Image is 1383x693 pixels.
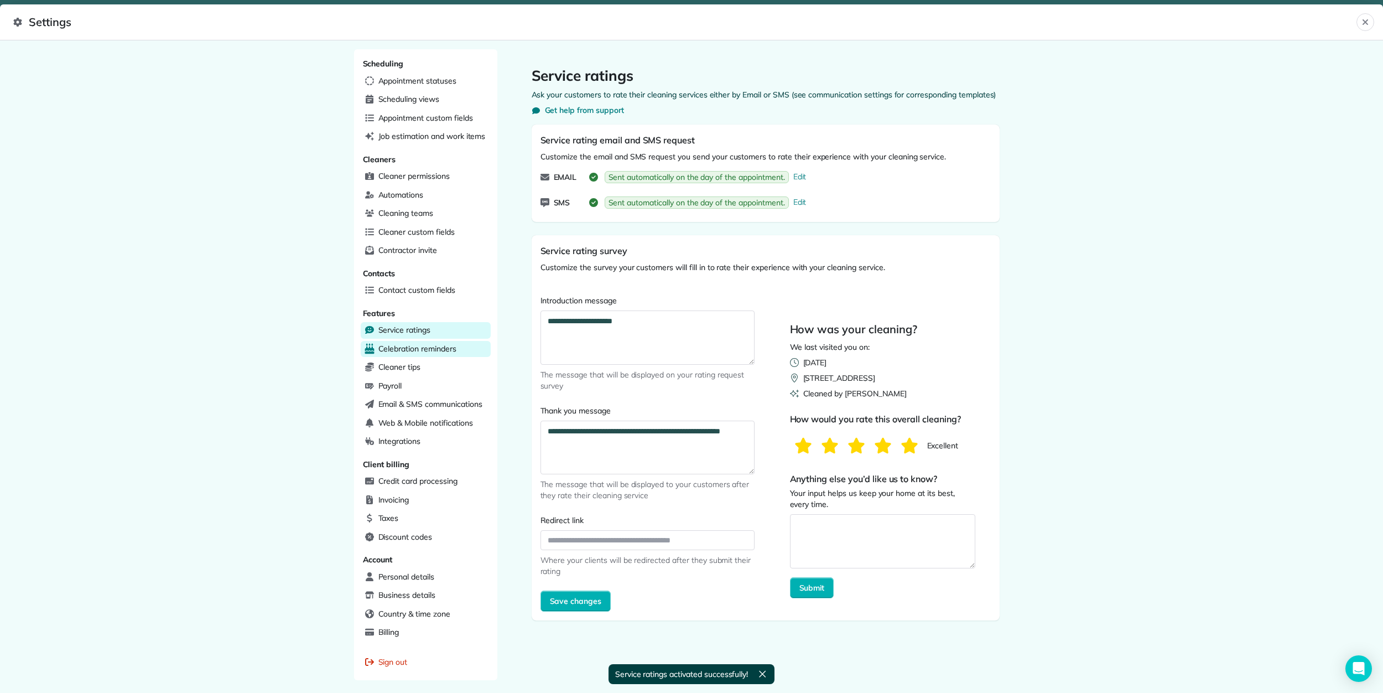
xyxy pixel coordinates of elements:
button: Get help from support [532,105,624,116]
a: Cleaning teams [361,205,491,222]
h2: Service rating email and SMS request [540,133,695,147]
span: Excellent [927,440,959,451]
a: Service ratings [361,322,491,339]
a: Cleaner tips [361,359,491,376]
label: Introduction message [540,295,755,306]
label: How would you rate this overall cleaning? [790,412,978,426]
a: Cleaner permissions [361,168,491,185]
span: Business details [378,589,435,601]
a: Billing [361,624,491,641]
a: Cleaner custom fields [361,224,491,241]
span: Email [554,172,577,183]
a: Email & SMS communications [361,396,491,413]
span: SMS [554,197,570,208]
span: Cleaners [363,154,396,164]
span: Web & Mobile notifications [378,417,473,428]
a: Contact custom fields [361,282,491,299]
a: Sign out [361,654,491,671]
span: Contractor invite [378,245,437,256]
span: Contact custom fields [378,285,455,296]
p: Anything else you’d like us to know? [790,472,975,485]
a: Integrations [361,433,491,450]
span: Get help from support [545,105,624,116]
span: Service ratings activated successfully! [615,669,748,680]
span: Scheduling views [378,94,439,105]
span: Personal details [378,571,434,582]
span: Cleaner custom fields [378,226,455,237]
p: [STREET_ADDRESS] [803,373,875,384]
span: Payroll [378,380,402,391]
label: Your input helps us keep your home at its best, every time. [790,488,975,510]
a: Celebration reminders [361,341,491,358]
p: Cleaned by [PERSON_NAME] [803,388,907,399]
span: Client billing [363,459,409,469]
span: Service ratings [378,324,430,335]
p: Customize the survey your customers will fill in to rate their experience with your cleaning serv... [540,262,991,273]
span: Billing [378,627,399,638]
span: Account [363,555,393,565]
span: Cleaner permissions [378,170,450,182]
span: Edit [793,196,807,209]
span: The message that will be displayed on your rating request survey [540,369,755,391]
label: Thank you message [540,405,755,416]
a: Credit card processing [361,473,491,490]
h2: How was your cleaning? [790,322,917,337]
label: Redirect link [540,515,755,526]
p: Customize the email and SMS request you send your customers to rate their experience with your cl... [540,151,947,162]
span: Cleaning teams [378,208,433,219]
span: Sent automatically on the day of the appointment. [609,172,785,183]
a: Discount codes [361,529,491,546]
span: Sent automatically on the day of the appointment. [609,197,785,208]
a: Job estimation and work items [361,128,491,145]
p: Ask your customers to rate their cleaning services either by Email or SMS (see communication sett... [532,89,1000,100]
a: Scheduling views [361,91,491,108]
span: Settings [13,13,1356,31]
span: Where your clients will be redirected after they submit their rating [540,555,755,577]
a: Country & time zone [361,606,491,623]
a: Personal details [361,569,491,586]
span: Appointment custom fields [378,112,473,123]
span: Invoicing [378,494,409,505]
a: Business details [361,587,491,604]
span: Email & SMS communications [378,399,482,410]
span: Cleaner tips [378,361,421,373]
p: [DATE] [803,357,827,368]
a: Appointment custom fields [361,110,491,127]
span: Scheduling [363,59,404,69]
span: Taxes [378,513,399,524]
span: Save changes [550,596,602,607]
span: Submit [799,582,825,593]
a: Payroll [361,378,491,395]
div: Open Intercom Messenger [1345,655,1372,682]
span: Sign out [378,656,408,668]
a: Automations [361,187,491,204]
button: Save changes [540,591,611,612]
span: Credit card processing [378,475,457,487]
a: Sent automatically on the day of the appointment.Edit [602,167,811,188]
a: Appointment statuses [361,73,491,90]
h2: Service rating survey [540,244,991,257]
span: Integrations [378,436,421,447]
span: Automations [378,189,424,200]
a: Web & Mobile notifications [361,415,491,432]
p: We last visited you on: [790,342,917,353]
a: Invoicing [361,492,491,509]
button: Close [1356,13,1374,31]
span: Edit [793,171,807,183]
button: Submit [790,577,834,598]
h1: Service ratings [532,67,1000,85]
span: Contacts [363,268,396,278]
span: The message that will be displayed to your customers after they rate their cleaning service [540,479,755,501]
span: Job estimation and work items [378,131,486,142]
a: Sent automatically on the day of the appointment.Edit [602,192,811,213]
span: Celebration reminders [378,343,456,354]
a: Contractor invite [361,242,491,259]
span: Appointment statuses [378,75,456,86]
span: Features [363,308,396,318]
span: Discount codes [378,531,432,542]
span: Country & time zone [378,608,450,619]
a: Taxes [361,510,491,527]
